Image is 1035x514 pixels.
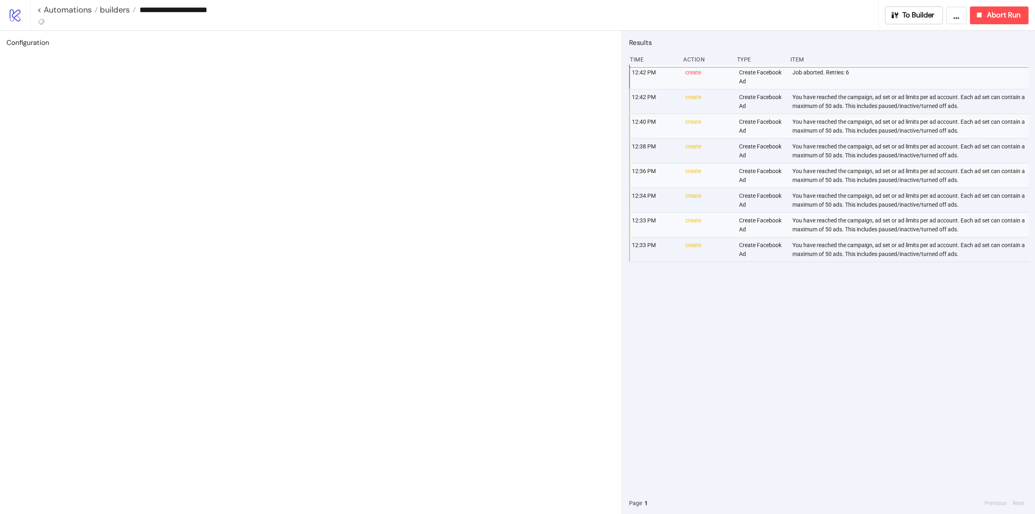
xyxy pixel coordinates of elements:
[792,188,1031,212] div: You have reached the campaign, ad set or ad limits per ad account. Each ad set can contain a maxi...
[629,499,642,508] span: Page
[98,6,136,14] a: builders
[684,163,732,188] div: create
[790,52,1029,67] div: Item
[792,89,1031,114] div: You have reached the campaign, ad set or ad limits per ad account. Each ad set can contain a maxi...
[792,237,1031,262] div: You have reached the campaign, ad set or ad limits per ad account. Each ad set can contain a maxi...
[684,89,732,114] div: create
[738,139,786,163] div: Create Facebook Ad
[37,6,98,14] a: < Automations
[98,4,130,15] span: builders
[631,163,679,188] div: 12:36 PM
[642,499,650,508] button: 1
[6,37,615,48] h2: Configuration
[738,213,786,237] div: Create Facebook Ad
[982,499,1009,508] button: Previous
[738,114,786,138] div: Create Facebook Ad
[631,139,679,163] div: 12:38 PM
[885,6,943,24] button: To Builder
[792,139,1031,163] div: You have reached the campaign, ad set or ad limits per ad account. Each ad set can contain a maxi...
[987,11,1020,20] span: Abort Run
[738,188,786,212] div: Create Facebook Ad
[736,52,784,67] div: Type
[631,188,679,212] div: 12:34 PM
[738,163,786,188] div: Create Facebook Ad
[629,37,1029,48] h2: Results
[1010,499,1027,508] button: Next
[631,65,679,89] div: 12:42 PM
[631,114,679,138] div: 12:40 PM
[684,237,732,262] div: create
[946,6,967,24] button: ...
[902,11,935,20] span: To Builder
[684,188,732,212] div: create
[738,237,786,262] div: Create Facebook Ad
[792,114,1031,138] div: You have reached the campaign, ad set or ad limits per ad account. Each ad set can contain a maxi...
[684,114,732,138] div: create
[629,52,677,67] div: Time
[970,6,1029,24] button: Abort Run
[792,163,1031,188] div: You have reached the campaign, ad set or ad limits per ad account. Each ad set can contain a maxi...
[738,65,786,89] div: Create Facebook Ad
[792,213,1031,237] div: You have reached the campaign, ad set or ad limits per ad account. Each ad set can contain a maxi...
[684,65,732,89] div: create
[631,237,679,262] div: 12:33 PM
[682,52,730,67] div: Action
[684,213,732,237] div: create
[792,65,1031,89] div: Job aborted. Retries: 6
[684,139,732,163] div: create
[631,213,679,237] div: 12:33 PM
[631,89,679,114] div: 12:42 PM
[738,89,786,114] div: Create Facebook Ad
